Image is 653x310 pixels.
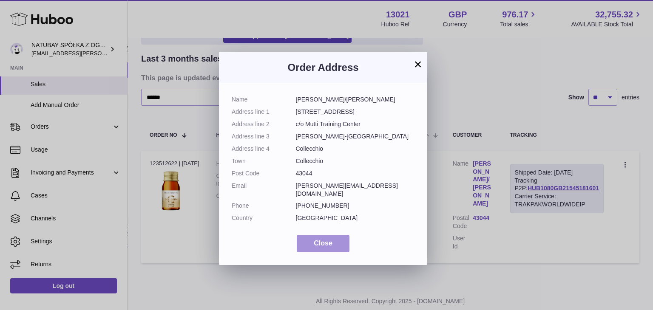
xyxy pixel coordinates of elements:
[232,145,296,153] dt: Address line 4
[296,157,415,165] dd: Collecchio
[297,235,349,252] button: Close
[296,202,415,210] dd: [PHONE_NUMBER]
[296,132,415,141] dd: [PERSON_NAME]-[GEOGRAPHIC_DATA]
[232,61,415,74] h3: Order Address
[296,169,415,178] dd: 43044
[232,214,296,222] dt: Country
[296,214,415,222] dd: [GEOGRAPHIC_DATA]
[296,182,415,198] dd: [PERSON_NAME][EMAIL_ADDRESS][DOMAIN_NAME]
[296,108,415,116] dd: [STREET_ADDRESS]
[232,202,296,210] dt: Phone
[232,108,296,116] dt: Address line 1
[232,157,296,165] dt: Town
[232,182,296,198] dt: Email
[314,240,332,247] span: Close
[232,96,296,104] dt: Name
[296,120,415,128] dd: c/o Mutti Training Center
[232,169,296,178] dt: Post Code
[296,145,415,153] dd: Collecchio
[232,132,296,141] dt: Address line 3
[296,96,415,104] dd: [PERSON_NAME]/[PERSON_NAME]
[413,59,423,69] button: ×
[232,120,296,128] dt: Address line 2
